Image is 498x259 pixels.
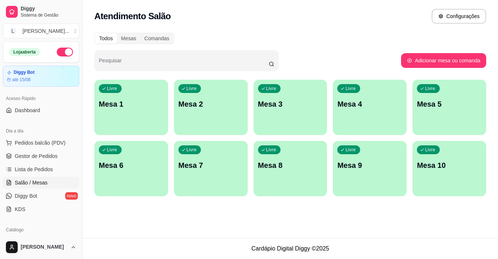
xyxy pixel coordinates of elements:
p: Mesa 5 [417,99,482,109]
p: Livre [187,147,197,153]
div: Mesas [117,33,140,44]
span: Diggy Bot [15,192,37,200]
button: [PERSON_NAME] [3,238,79,256]
p: Livre [345,147,356,153]
button: Adicionar mesa ou comanda [401,53,486,68]
span: Lista de Pedidos [15,166,53,173]
article: até 15/08 [12,77,31,83]
button: LivreMesa 5 [412,80,486,135]
div: Todos [95,33,117,44]
a: Diggy Botnovo [3,190,79,202]
a: DiggySistema de Gestão [3,3,79,21]
a: Dashboard [3,104,79,116]
span: Sistema de Gestão [21,12,76,18]
div: Dia a dia [3,125,79,137]
div: Acesso Rápido [3,93,79,104]
footer: Cardápio Digital Diggy © 2025 [83,238,498,259]
p: Livre [425,147,435,153]
button: LivreMesa 8 [254,141,327,196]
span: Salão / Mesas [15,179,48,186]
input: Pesquisar [99,60,269,67]
span: Dashboard [15,107,40,114]
a: Diggy Botaté 15/08 [3,66,79,87]
a: KDS [3,203,79,215]
p: Livre [107,86,117,91]
div: Loja aberta [9,48,40,56]
a: Lista de Pedidos [3,163,79,175]
button: LivreMesa 7 [174,141,248,196]
a: Gestor de Pedidos [3,150,79,162]
p: Mesa 1 [99,99,164,109]
button: LivreMesa 3 [254,80,327,135]
p: Mesa 2 [178,99,243,109]
button: Alterar Status [57,48,73,56]
p: Mesa 9 [337,160,402,170]
button: LivreMesa 1 [94,80,168,135]
p: Livre [187,86,197,91]
p: Livre [345,86,356,91]
p: Livre [425,86,435,91]
p: Mesa 6 [99,160,164,170]
button: LivreMesa 4 [333,80,407,135]
button: LivreMesa 10 [412,141,486,196]
div: Catálogo [3,224,79,236]
p: Mesa 3 [258,99,323,109]
button: LivreMesa 2 [174,80,248,135]
span: [PERSON_NAME] [21,244,67,251]
button: Pedidos balcão (PDV) [3,137,79,149]
span: KDS [15,206,25,213]
span: L [9,27,17,35]
div: Comandas [140,33,174,44]
p: Mesa 8 [258,160,323,170]
button: LivreMesa 9 [333,141,407,196]
p: Livre [266,147,276,153]
p: Livre [266,86,276,91]
p: Mesa 4 [337,99,402,109]
button: Configurações [432,9,486,24]
h2: Atendimento Salão [94,10,171,22]
span: Diggy [21,6,76,12]
span: Pedidos balcão (PDV) [15,139,66,146]
button: LivreMesa 6 [94,141,168,196]
button: Select a team [3,24,79,38]
p: Mesa 7 [178,160,243,170]
span: Gestor de Pedidos [15,152,58,160]
p: Livre [107,147,117,153]
p: Mesa 10 [417,160,482,170]
div: [PERSON_NAME] ... [22,27,69,35]
a: Salão / Mesas [3,177,79,189]
article: Diggy Bot [14,70,35,75]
